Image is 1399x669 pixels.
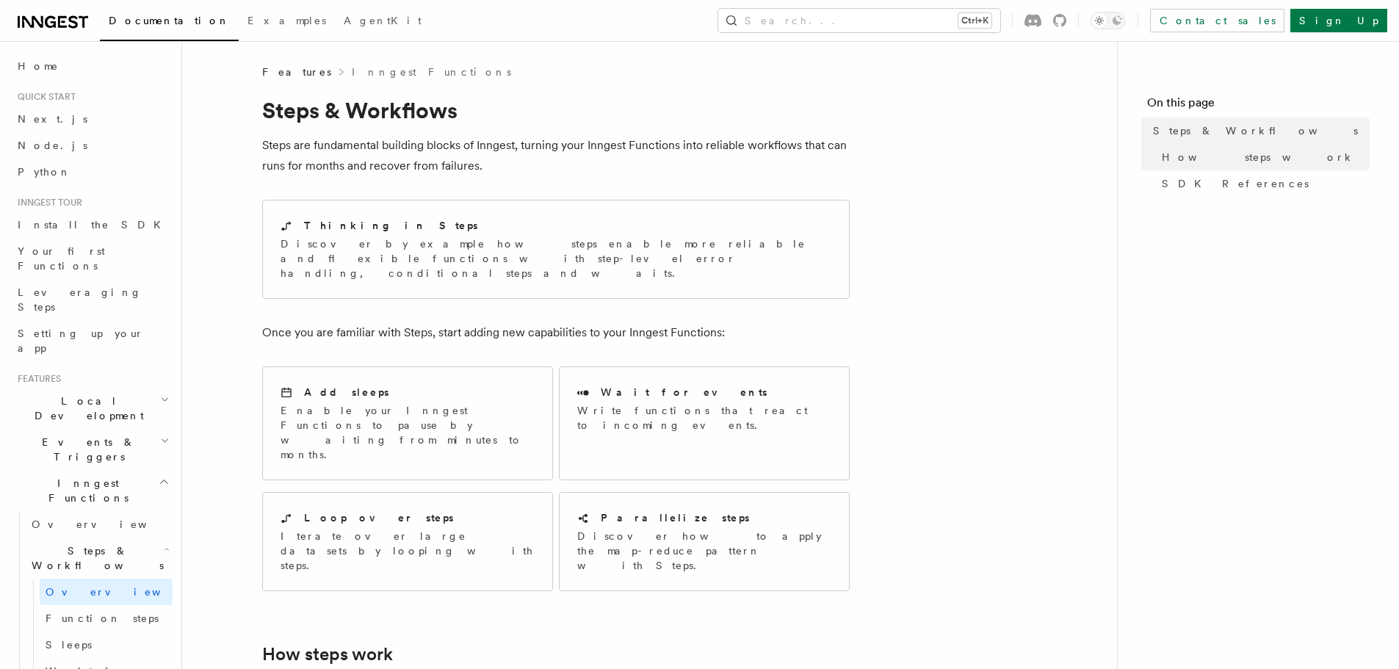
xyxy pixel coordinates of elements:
a: Your first Functions [12,238,173,279]
a: Parallelize stepsDiscover how to apply the map-reduce pattern with Steps. [559,492,850,591]
h2: Loop over steps [304,510,454,525]
p: Enable your Inngest Functions to pause by waiting from minutes to months. [281,403,535,462]
span: Features [12,373,61,385]
a: Node.js [12,132,173,159]
span: Setting up your app [18,328,144,354]
span: Inngest Functions [12,476,159,505]
a: Wait for eventsWrite functions that react to incoming events. [559,366,850,480]
span: Documentation [109,15,230,26]
span: Steps & Workflows [26,543,164,573]
a: Overview [26,511,173,538]
a: Thinking in StepsDiscover by example how steps enable more reliable and flexible functions with s... [262,200,850,299]
h2: Wait for events [601,385,767,399]
span: Events & Triggers [12,435,160,464]
h2: Thinking in Steps [304,218,478,233]
a: SDK References [1156,170,1370,197]
span: How steps work [1162,150,1355,164]
span: Inngest tour [12,197,82,209]
a: Contact sales [1150,9,1284,32]
kbd: Ctrl+K [958,13,991,28]
a: Examples [239,4,335,40]
p: Write functions that react to incoming events. [577,403,831,433]
a: Setting up your app [12,320,173,361]
span: Home [18,59,59,73]
p: Iterate over large datasets by looping with steps. [281,529,535,573]
h2: Parallelize steps [601,510,750,525]
span: Overview [46,586,197,598]
a: Add sleepsEnable your Inngest Functions to pause by waiting from minutes to months. [262,366,553,480]
a: Sleeps [40,632,173,658]
a: Overview [40,579,173,605]
a: Sign Up [1290,9,1387,32]
span: Features [262,65,331,79]
span: Examples [247,15,326,26]
a: Python [12,159,173,185]
button: Local Development [12,388,173,429]
span: Quick start [12,91,76,103]
a: Loop over stepsIterate over large datasets by looping with steps. [262,492,553,591]
button: Steps & Workflows [26,538,173,579]
span: Steps & Workflows [1153,123,1358,138]
span: Sleeps [46,639,92,651]
p: Once you are familiar with Steps, start adding new capabilities to your Inngest Functions: [262,322,850,343]
button: Search...Ctrl+K [718,9,1000,32]
p: Steps are fundamental building blocks of Inngest, turning your Inngest Functions into reliable wo... [262,135,850,176]
h2: Add sleeps [304,385,389,399]
span: Python [18,166,71,178]
a: Leveraging Steps [12,279,173,320]
span: Local Development [12,394,160,423]
a: Function steps [40,605,173,632]
a: How steps work [1156,144,1370,170]
a: Documentation [100,4,239,41]
button: Inngest Functions [12,470,173,511]
h4: On this page [1147,94,1370,117]
a: Next.js [12,106,173,132]
span: Overview [32,518,183,530]
a: Home [12,53,173,79]
span: Next.js [18,113,87,125]
span: Leveraging Steps [18,286,142,313]
a: How steps work [262,644,393,665]
a: Steps & Workflows [1147,117,1370,144]
button: Toggle dark mode [1091,12,1126,29]
span: Install the SDK [18,219,170,231]
a: Inngest Functions [352,65,511,79]
button: Events & Triggers [12,429,173,470]
a: AgentKit [335,4,430,40]
span: Function steps [46,612,159,624]
a: Install the SDK [12,211,173,238]
span: Your first Functions [18,245,105,272]
span: Node.js [18,140,87,151]
span: SDK References [1162,176,1309,191]
p: Discover how to apply the map-reduce pattern with Steps. [577,529,831,573]
p: Discover by example how steps enable more reliable and flexible functions with step-level error h... [281,236,831,281]
h1: Steps & Workflows [262,97,850,123]
span: AgentKit [344,15,422,26]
